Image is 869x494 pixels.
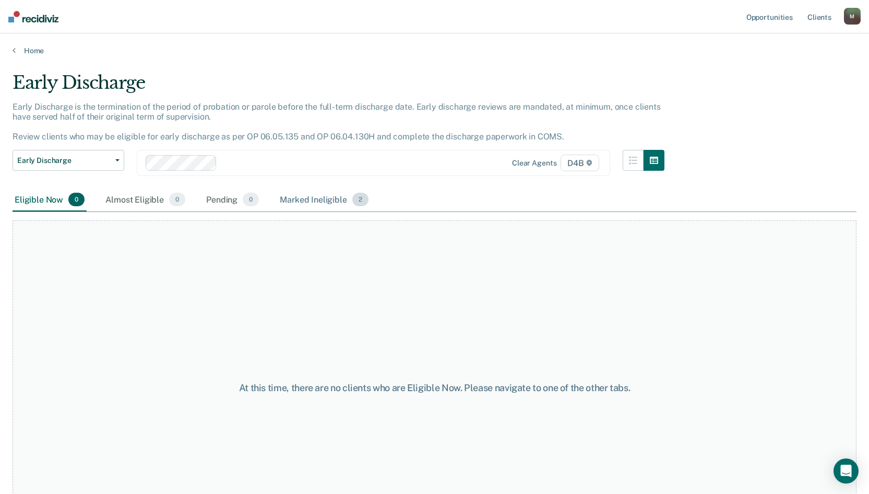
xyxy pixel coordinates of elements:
div: Open Intercom Messenger [834,458,859,484]
a: Home [13,46,856,55]
span: 0 [243,193,259,206]
span: D4B [561,155,599,171]
img: Recidiviz [8,11,58,22]
span: Early Discharge [17,156,111,165]
button: Early Discharge [13,150,124,171]
button: M [844,8,861,25]
div: At this time, there are no clients who are Eligible Now. Please navigate to one of the other tabs. [224,382,646,394]
span: 0 [169,193,185,206]
div: Clear agents [512,159,556,168]
div: Marked Ineligible2 [278,189,371,211]
div: Early Discharge [13,72,664,102]
div: Eligible Now0 [13,189,87,211]
span: 0 [68,193,85,206]
p: Early Discharge is the termination of the period of probation or parole before the full-term disc... [13,102,661,142]
div: Almost Eligible0 [103,189,187,211]
div: Pending0 [204,189,261,211]
span: 2 [352,193,368,206]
